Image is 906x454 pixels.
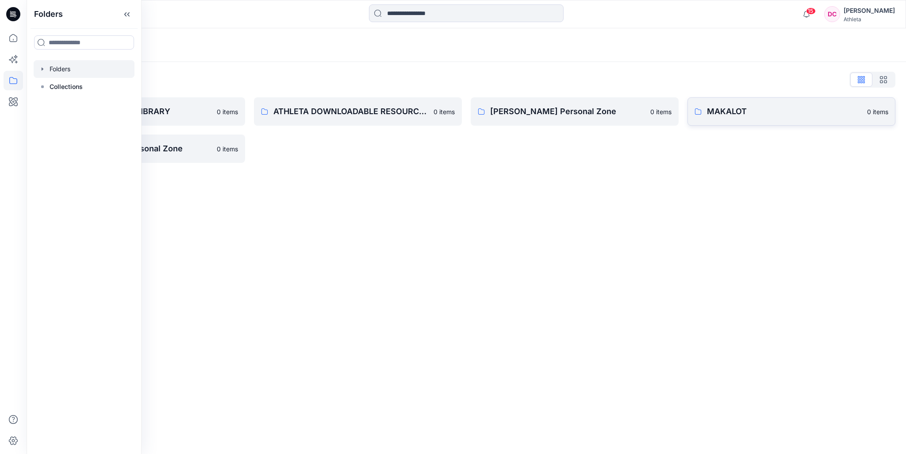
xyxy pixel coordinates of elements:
[273,105,428,118] p: ATHLETA DOWNLOADABLE RESOURCES
[824,6,840,22] div: DC
[707,105,862,118] p: MAKALOT
[650,107,672,116] p: 0 items
[217,144,238,154] p: 0 items
[844,16,895,23] div: Athleta
[806,8,816,15] span: 15
[471,97,679,126] a: [PERSON_NAME] Personal Zone0 items
[434,107,455,116] p: 0 items
[490,105,645,118] p: [PERSON_NAME] Personal Zone
[254,97,462,126] a: ATHLETA DOWNLOADABLE RESOURCES0 items
[687,97,895,126] a: MAKALOT0 items
[217,107,238,116] p: 0 items
[50,81,83,92] p: Collections
[844,5,895,16] div: [PERSON_NAME]
[867,107,888,116] p: 0 items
